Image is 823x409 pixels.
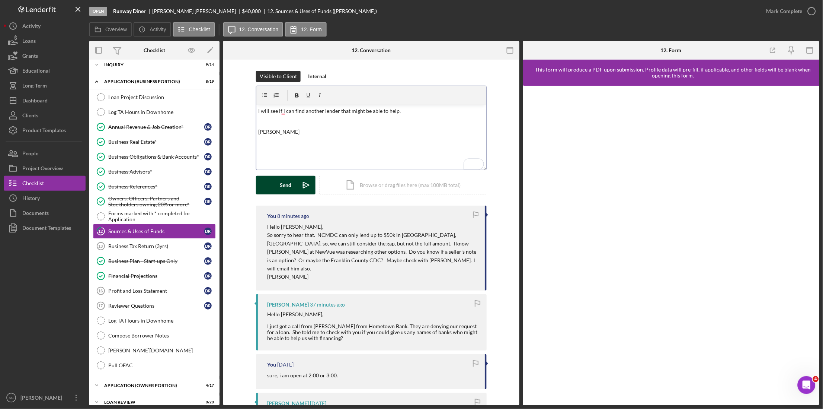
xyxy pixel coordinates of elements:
[93,328,216,343] a: Compose Borrower Notes
[89,7,107,16] div: Open
[93,120,216,134] a: Annual Revenue & Job Creation*DR
[108,109,215,115] div: Log TA Hours in Downhome
[267,213,276,219] div: You
[267,311,479,341] div: Hello [PERSON_NAME], I just got a call from [PERSON_NAME] from Hometown Bank. They are denying ou...
[259,107,484,115] p: I will see if i can find another lender that might be able to help.
[108,139,204,145] div: Business Real Estate*
[93,239,216,254] a: 13Business Tax Return (3yrs)DR
[242,8,261,14] span: $40,000
[201,400,214,405] div: 0 / 20
[4,390,86,405] button: SC[PERSON_NAME]
[223,22,284,37] button: 12. Conversation
[93,298,216,313] a: 17Reviewer QuestionsDR
[93,283,216,298] a: 16Profit and Loss StatementDR
[301,26,322,32] label: 12. Form
[19,390,67,407] div: [PERSON_NAME]
[813,376,819,382] span: 4
[256,176,316,194] button: Send
[105,26,127,32] label: Overview
[113,8,146,14] b: Runway Diner
[108,243,204,249] div: Business Tax Return (3yrs)
[204,138,212,146] div: D R
[134,22,171,37] button: Activity
[304,71,330,82] button: Internal
[189,26,210,32] label: Checklist
[267,223,477,231] p: Hello [PERSON_NAME],
[259,128,484,136] p: [PERSON_NAME]
[93,343,216,358] a: [PERSON_NAME][DOMAIN_NAME]
[99,229,103,234] tspan: 12
[267,302,309,308] div: [PERSON_NAME]
[108,362,215,368] div: Pull OFAC
[108,318,215,324] div: Log TA Hours in Downhome
[104,383,195,388] div: APPLICATION (OWNER PORTION)
[98,244,103,248] tspan: 13
[108,258,204,264] div: Business Plan - Start-ups Only
[93,179,216,194] a: Business References*DR
[93,358,216,373] a: Pull OFAC
[661,47,682,53] div: 12. Form
[93,149,216,164] a: Business Obligations & Bank Accounts*DR
[204,153,212,161] div: D R
[277,362,294,368] time: 2025-09-22 13:12
[89,22,132,37] button: Overview
[531,93,813,398] iframe: Lenderfit form
[108,273,204,279] div: Financial Projections
[352,47,391,53] div: 12. Conversation
[104,63,195,67] div: INQUIRY
[144,47,165,53] div: Checklist
[104,400,195,405] div: LOAN REVIEW
[93,209,216,224] a: Forms marked with * completed for Application
[108,184,204,190] div: Business References*
[93,254,216,269] a: Business Plan - Start-ups OnlyDR
[108,154,204,160] div: Business Obligations & Bank Accounts*
[204,287,212,295] div: D R
[267,231,477,273] p: So sorry to hear that. NCMDC can only lend up to $50k in [GEOGRAPHIC_DATA], [GEOGRAPHIC_DATA]. so...
[201,383,214,388] div: 4 / 17
[108,210,215,222] div: Forms marked with * completed for Application
[267,273,477,281] p: [PERSON_NAME]
[104,79,195,84] div: APPLICATION (BUSINESS PORTION)
[108,288,204,294] div: Profit and Loss Statement
[201,79,214,84] div: 8 / 19
[93,269,216,283] a: Financial ProjectionsDR
[527,67,819,79] div: This form will produce a PDF upon submission. Profile data will pre-fill, if applicable, and othe...
[150,26,166,32] label: Activity
[108,333,215,339] div: Compose Borrower Notes
[152,8,242,14] div: [PERSON_NAME] [PERSON_NAME]
[204,228,212,235] div: D R
[108,228,204,234] div: Sources & Uses of Funds
[308,71,326,82] div: Internal
[204,123,212,131] div: D R
[93,90,216,105] a: Loan Project Discussion
[108,348,215,353] div: [PERSON_NAME][DOMAIN_NAME]
[759,4,819,19] button: Mark Complete
[267,362,276,368] div: You
[204,183,212,190] div: D R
